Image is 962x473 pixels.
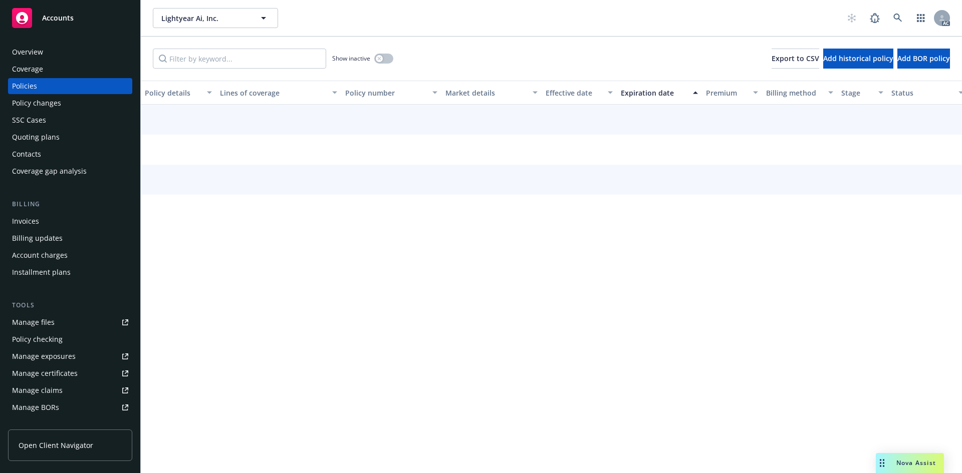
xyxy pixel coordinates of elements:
div: Manage claims [12,382,63,398]
span: Open Client Navigator [19,440,93,450]
button: Add historical policy [823,49,893,69]
div: Policies [12,78,37,94]
div: Invoices [12,213,39,229]
a: Policies [8,78,132,94]
span: Show inactive [332,54,370,63]
button: Nova Assist [876,453,944,473]
button: Add BOR policy [897,49,950,69]
span: Accounts [42,14,74,22]
a: Manage files [8,314,132,330]
a: Report a Bug [865,8,885,28]
a: Switch app [911,8,931,28]
a: Invoices [8,213,132,229]
div: Drag to move [876,453,888,473]
div: Policy details [145,88,201,98]
button: Expiration date [617,81,702,105]
div: Lines of coverage [220,88,326,98]
div: Billing updates [12,230,63,246]
input: Filter by keyword... [153,49,326,69]
a: Manage exposures [8,348,132,364]
button: Stage [837,81,887,105]
span: Nova Assist [896,458,936,467]
div: Summary of insurance [12,416,88,432]
a: Accounts [8,4,132,32]
a: Manage BORs [8,399,132,415]
div: Manage files [12,314,55,330]
div: Manage certificates [12,365,78,381]
a: Account charges [8,247,132,263]
a: Manage certificates [8,365,132,381]
span: Add BOR policy [897,54,950,63]
div: Effective date [546,88,602,98]
div: Expiration date [621,88,687,98]
a: Contacts [8,146,132,162]
div: Stage [841,88,872,98]
div: Tools [8,300,132,310]
a: Quoting plans [8,129,132,145]
button: Effective date [542,81,617,105]
div: Coverage gap analysis [12,163,87,179]
button: Lines of coverage [216,81,341,105]
div: Billing [8,199,132,209]
a: Coverage [8,61,132,77]
div: Policy number [345,88,426,98]
div: Status [891,88,952,98]
span: Lightyear Ai, Inc. [161,13,248,24]
a: Start snowing [842,8,862,28]
div: Coverage [12,61,43,77]
div: Contacts [12,146,41,162]
button: Lightyear Ai, Inc. [153,8,278,28]
div: Premium [706,88,747,98]
div: Installment plans [12,264,71,280]
div: Policy changes [12,95,61,111]
button: Billing method [762,81,837,105]
a: Policy checking [8,331,132,347]
a: Search [888,8,908,28]
div: Account charges [12,247,68,263]
a: SSC Cases [8,112,132,128]
a: Installment plans [8,264,132,280]
div: Overview [12,44,43,60]
span: Export to CSV [772,54,819,63]
button: Export to CSV [772,49,819,69]
div: Quoting plans [12,129,60,145]
button: Policy details [141,81,216,105]
div: Billing method [766,88,822,98]
div: Policy checking [12,331,63,347]
div: SSC Cases [12,112,46,128]
div: Manage BORs [12,399,59,415]
div: Market details [445,88,527,98]
a: Billing updates [8,230,132,246]
button: Premium [702,81,762,105]
a: Manage claims [8,382,132,398]
button: Policy number [341,81,441,105]
button: Market details [441,81,542,105]
a: Summary of insurance [8,416,132,432]
a: Policy changes [8,95,132,111]
span: Add historical policy [823,54,893,63]
div: Manage exposures [12,348,76,364]
a: Overview [8,44,132,60]
a: Coverage gap analysis [8,163,132,179]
